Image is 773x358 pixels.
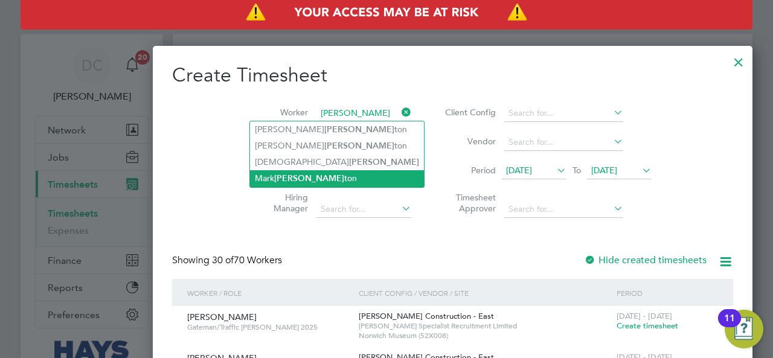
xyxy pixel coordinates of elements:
[584,254,707,266] label: Hide created timesheets
[212,254,234,266] span: 30 of
[254,192,308,214] label: Hiring Manager
[324,124,394,135] b: [PERSON_NAME]
[250,170,424,187] li: Mark ton
[187,312,257,322] span: [PERSON_NAME]
[324,141,394,151] b: [PERSON_NAME]
[441,136,496,147] label: Vendor
[274,173,344,184] b: [PERSON_NAME]
[316,201,411,218] input: Search for...
[359,321,611,331] span: [PERSON_NAME] Specialist Recruitment Limited
[316,105,411,122] input: Search for...
[172,63,733,88] h2: Create Timesheet
[172,254,284,267] div: Showing
[349,157,419,167] b: [PERSON_NAME]
[441,192,496,214] label: Timesheet Approver
[614,279,721,307] div: Period
[356,279,614,307] div: Client Config / Vendor / Site
[359,331,611,340] span: Norwich Museum (52X008)
[617,321,678,331] span: Create timesheet
[725,310,763,348] button: Open Resource Center, 11 new notifications
[187,322,350,332] span: Gateman/Traffic [PERSON_NAME] 2025
[504,134,623,151] input: Search for...
[504,201,623,218] input: Search for...
[212,254,282,266] span: 70 Workers
[617,311,672,321] span: [DATE] - [DATE]
[250,154,424,170] li: [DEMOGRAPHIC_DATA]
[591,165,617,176] span: [DATE]
[506,165,532,176] span: [DATE]
[441,107,496,118] label: Client Config
[184,279,356,307] div: Worker / Role
[250,121,424,138] li: [PERSON_NAME] ton
[724,318,735,334] div: 11
[441,165,496,176] label: Period
[254,107,308,118] label: Worker
[359,311,494,321] span: [PERSON_NAME] Construction - East
[569,162,585,178] span: To
[250,138,424,154] li: [PERSON_NAME] ton
[504,105,623,122] input: Search for...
